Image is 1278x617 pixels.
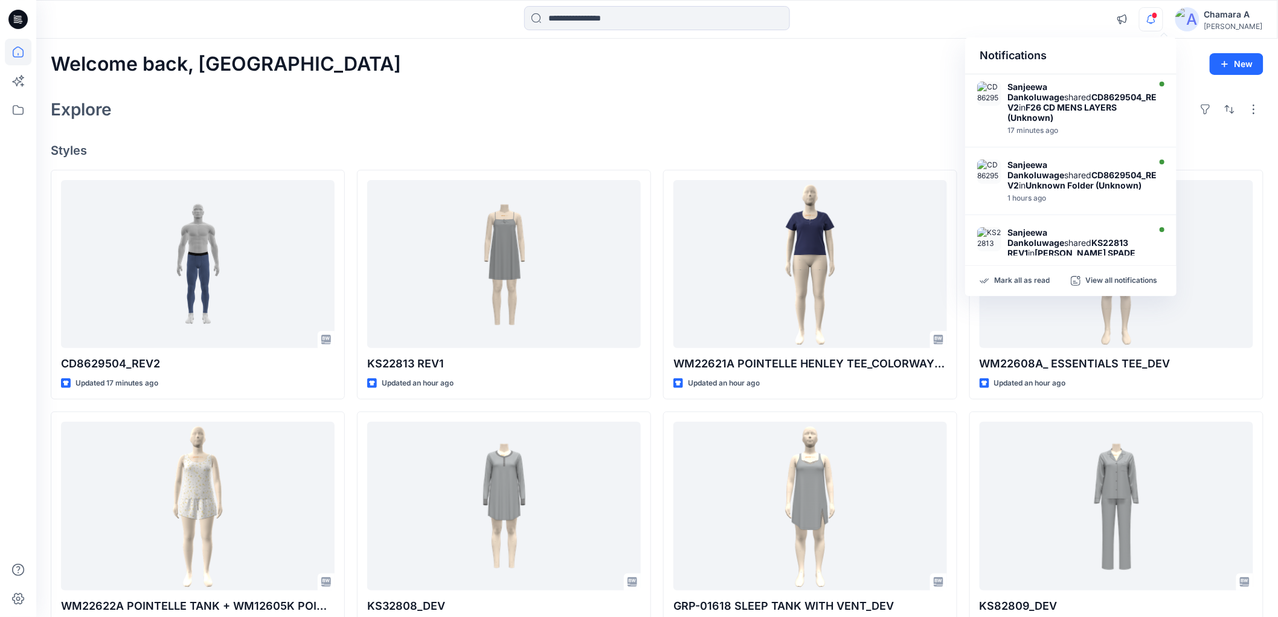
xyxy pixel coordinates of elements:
strong: Sanjeewa Dankoluwage [1007,160,1064,180]
p: Updated an hour ago [382,377,454,390]
p: Updated an hour ago [994,377,1066,390]
button: New [1210,53,1264,75]
p: KS32808_DEV [367,598,641,615]
strong: F26 CD MENS LAYERS (Unknown) [1007,102,1117,123]
div: shared in [1007,160,1157,190]
a: CD8629504_REV2 [61,180,335,348]
strong: CD8629504_REV2 [1007,92,1157,112]
a: KS32808_DEV [367,422,641,590]
div: Chamara A [1204,7,1263,22]
p: WM22608A_ ESSENTIALS TEE_DEV [980,355,1253,372]
p: KS82809_DEV [980,598,1253,615]
img: KS22813 REV1 [977,227,1001,251]
strong: CD8629504_REV2 [1007,170,1157,190]
h2: Welcome back, [GEOGRAPHIC_DATA] [51,53,401,76]
div: Notifications [965,37,1177,74]
h4: Styles [51,143,1264,158]
p: View all notifications [1085,276,1157,286]
a: KS22813 REV1 [367,180,641,348]
a: WM22621A POINTELLE HENLEY TEE_COLORWAY_REV6 [673,180,947,348]
a: GRP-01618 SLEEP TANK WITH VENT_DEV [673,422,947,590]
div: shared in [1007,82,1157,123]
strong: [PERSON_NAME] SPADE [DATE] (Unknown) [1007,248,1135,268]
p: CD8629504_REV2 [61,355,335,372]
strong: Sanjeewa Dankoluwage [1007,227,1064,248]
div: Thursday, September 11, 2025 09:46 [1007,194,1157,202]
div: [PERSON_NAME] [1204,22,1263,31]
a: WM22622A POINTELLE TANK + WM12605K POINTELLE SHORT -w- PICOT_COLORWAY [61,422,335,590]
strong: Sanjeewa Dankoluwage [1007,82,1064,102]
strong: KS22813 REV1 [1007,237,1128,258]
p: Updated 17 minutes ago [75,377,158,390]
img: avatar [1175,7,1199,31]
div: Thursday, September 11, 2025 10:34 [1007,126,1157,135]
p: GRP-01618 SLEEP TANK WITH VENT_DEV [673,598,947,615]
h2: Explore [51,100,112,119]
img: CD8629504_REV2 [977,160,1001,184]
p: Updated an hour ago [688,377,760,390]
div: shared in [1007,227,1146,268]
img: CD8629504_REV2 [977,82,1001,106]
strong: Unknown Folder (Unknown) [1026,180,1142,190]
p: KS22813 REV1 [367,355,641,372]
p: Mark all as read [994,276,1050,286]
p: WM22621A POINTELLE HENLEY TEE_COLORWAY_REV6 [673,355,947,372]
p: WM22622A POINTELLE TANK + WM12605K POINTELLE SHORT -w- PICOT_COLORWAY [61,598,335,615]
a: KS82809_DEV [980,422,1253,590]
